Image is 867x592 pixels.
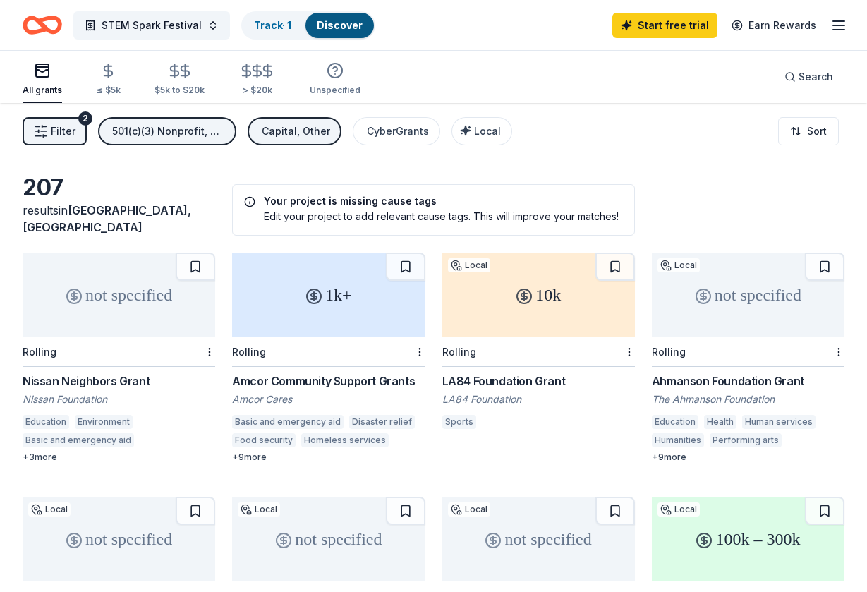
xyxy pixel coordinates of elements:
a: not specifiedLocalRollingAhmanson Foundation GrantThe Ahmanson FoundationEducationHealthHuman ser... [652,253,844,463]
div: Education [23,415,69,429]
div: The Ahmanson Foundation [652,392,844,406]
button: Local [451,117,512,145]
div: 207 [23,174,215,202]
div: Ahmanson Foundation Grant [652,373,844,389]
div: not specified [232,497,425,581]
div: not specified [652,253,844,337]
div: All grants [23,85,62,96]
span: Local [474,125,501,137]
span: STEM Spark Festival [102,17,202,34]
a: Home [23,8,62,42]
div: results [23,202,215,236]
div: Capital, Other [262,123,330,140]
div: > $20k [238,85,276,96]
a: 10kLocalRollingLA84 Foundation GrantLA84 FoundationSports [442,253,635,433]
button: Track· 1Discover [241,11,375,40]
div: + 3 more [23,452,215,463]
button: 501(c)(3) Nonprofit, Private foundation [98,117,236,145]
div: 501(c)(3) Nonprofit, Private foundation [112,123,225,140]
a: not specifiedRollingNissan Neighbors GrantNissan FoundationEducationEnvironmentBasic and emergenc... [23,253,215,463]
a: Track· 1 [254,19,291,31]
button: > $20k [238,57,276,103]
button: Capital, Other [248,117,341,145]
div: 100k – 300k [652,497,844,581]
div: Humanities [652,433,704,447]
div: Human services [742,415,816,429]
div: Education [652,415,698,429]
div: Sports [442,415,476,429]
div: Amcor Community Support Grants [232,373,425,389]
button: CyberGrants [353,117,440,145]
a: 1k+RollingAmcor Community Support GrantsAmcor CaresBasic and emergency aidDisaster reliefFood sec... [232,253,425,463]
div: + 9 more [652,452,844,463]
div: Rolling [442,346,476,358]
span: Filter [51,123,75,140]
div: Basic and emergency aid [23,433,134,447]
span: Sort [807,123,827,140]
div: Food security [232,433,296,447]
button: Filter2 [23,117,87,145]
button: Search [773,63,844,91]
div: not specified [23,497,215,581]
div: ≤ $5k [96,85,121,96]
button: All grants [23,56,62,103]
div: CyberGrants [367,123,429,140]
button: Sort [778,117,839,145]
div: Local [238,502,280,517]
div: 10k [442,253,635,337]
button: Unspecified [310,56,360,103]
button: $5k to $20k [154,57,205,103]
a: Discover [317,19,363,31]
div: 2 [78,111,92,126]
div: Health [704,415,736,429]
span: in [23,203,191,234]
div: not specified [23,253,215,337]
div: 1k+ [232,253,425,337]
div: Local [448,258,490,272]
div: not specified [442,497,635,581]
div: Amcor Cares [232,392,425,406]
div: Nissan Foundation [23,392,215,406]
div: LA84 Foundation Grant [442,373,635,389]
div: Local [448,502,490,517]
div: Local [657,258,700,272]
div: Basic and emergency aid [232,415,344,429]
div: Nissan Neighbors Grant [23,373,215,389]
button: ≤ $5k [96,57,121,103]
div: Local [657,502,700,517]
div: $5k to $20k [154,85,205,96]
a: Start free trial [612,13,717,38]
div: Disaster relief [349,415,415,429]
div: Environment [75,415,133,429]
div: Performing arts [710,433,782,447]
div: + 9 more [232,452,425,463]
div: Homeless services [301,433,389,447]
div: Local [28,502,71,517]
div: Rolling [23,346,56,358]
div: Rolling [232,346,266,358]
span: [GEOGRAPHIC_DATA], [GEOGRAPHIC_DATA] [23,203,191,234]
div: Rolling [652,346,686,358]
h5: Your project is missing cause tags [244,196,623,206]
span: Search [799,68,833,85]
button: STEM Spark Festival [73,11,230,40]
div: LA84 Foundation [442,392,635,406]
div: Edit your project to add relevant cause tags. This will improve your matches! [244,209,623,224]
a: Earn Rewards [723,13,825,38]
div: Unspecified [310,85,360,96]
